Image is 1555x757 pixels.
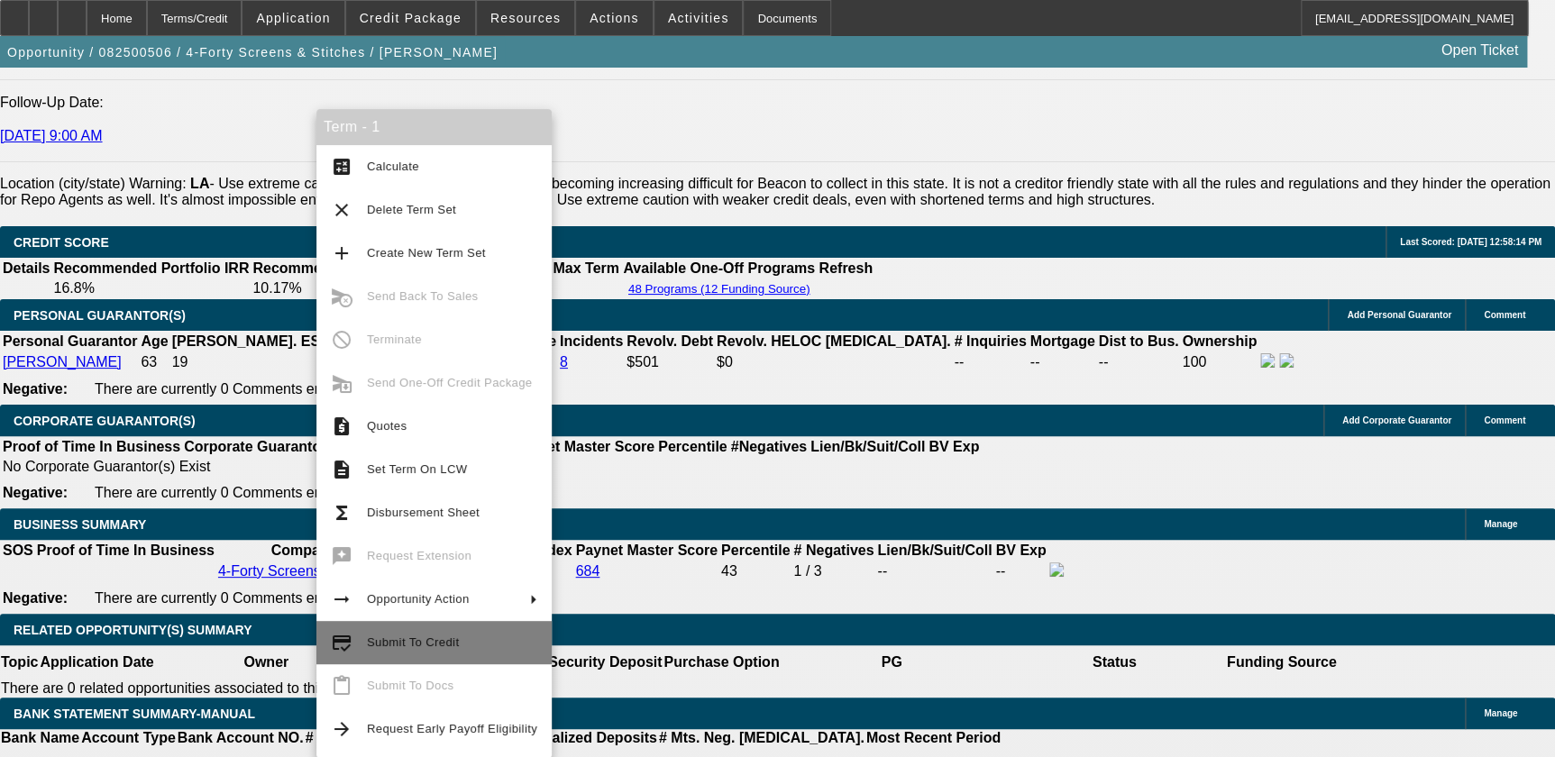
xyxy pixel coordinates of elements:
b: # Inquiries [954,333,1026,349]
th: Most Recent Period [865,729,1002,747]
span: There are currently 0 Comments entered on this opportunity [95,590,477,606]
button: 48 Programs (12 Funding Source) [623,281,816,296]
button: Actions [576,1,653,35]
mat-icon: arrow_forward [331,718,352,740]
span: Activities [668,11,729,25]
th: Bank Account NO. [177,729,305,747]
span: Disbursement Sheet [367,506,480,519]
span: Calculate [367,160,419,173]
td: -- [1098,352,1180,372]
th: PG [780,645,1002,679]
td: 100 [1181,352,1258,372]
b: Paynet Master Score [576,543,718,558]
b: Negative: [3,381,68,397]
th: Refresh [818,260,874,278]
b: Revolv. HELOC [MEDICAL_DATA]. [717,333,951,349]
b: Dist to Bus. [1099,333,1179,349]
b: Lien/Bk/Suit/Coll [810,439,925,454]
span: Manage [1484,519,1517,529]
span: Set Term On LCW [367,462,467,476]
b: Corporate Guarantor [184,439,326,454]
th: Proof of Time In Business [36,542,215,560]
mat-icon: credit_score [331,632,352,653]
mat-icon: arrow_right_alt [331,588,352,610]
span: Last Scored: [DATE] 12:58:14 PM [1400,237,1541,247]
button: Activities [654,1,743,35]
span: Add Personal Guarantor [1347,310,1451,320]
span: Application [256,11,330,25]
b: LA [190,176,209,191]
a: 8 [560,354,568,369]
mat-icon: calculate [331,156,352,178]
td: 19 [171,352,330,372]
b: Paynet Master Score [513,439,654,454]
th: Funding Source [1226,645,1338,679]
button: Resources [477,1,574,35]
span: Comment [1484,415,1525,425]
button: Credit Package [346,1,475,35]
div: Term - 1 [316,109,552,145]
mat-icon: functions [331,502,352,524]
td: 63 [140,352,169,372]
td: $501 [626,352,714,372]
div: 1 / 3 [793,563,874,579]
span: PERSONAL GUARANTOR(S) [14,308,186,323]
b: Percentile [721,543,790,558]
td: -- [994,561,1047,581]
td: -- [876,561,992,581]
th: Owner [155,645,378,679]
span: Manage [1484,708,1517,718]
a: 4-Forty Screens & Stitches [218,563,389,579]
span: Credit Package [360,11,462,25]
b: #Negatives [731,439,808,454]
a: [PERSON_NAME] [3,354,122,369]
th: Account Type [80,729,177,747]
th: Purchase Option [663,645,780,679]
mat-icon: add [331,242,352,264]
button: Application [242,1,343,35]
b: Negative: [3,590,68,606]
img: facebook-icon.png [1049,562,1064,577]
b: Age [141,333,168,349]
th: Status [1003,645,1226,679]
th: # Mts. Neg. [MEDICAL_DATA]. [658,729,865,747]
td: 16.8% [52,279,250,297]
b: # Negatives [793,543,874,558]
b: BV Exp [995,543,1046,558]
span: Comment [1484,310,1525,320]
th: # Of Periods [305,729,391,747]
th: Proof of Time In Business [2,438,181,456]
mat-icon: clear [331,199,352,221]
b: [PERSON_NAME]. EST [172,333,329,349]
b: Percentile [658,439,727,454]
span: CREDIT SCORE [14,235,109,250]
span: Submit To Credit [367,635,459,649]
span: Delete Term Set [367,203,456,216]
b: Lien/Bk/Suit/Coll [877,543,992,558]
b: Vantage [501,333,556,349]
span: Actions [590,11,639,25]
th: Details [2,260,50,278]
mat-icon: description [331,459,352,480]
span: Request Early Payoff Eligibility [367,722,537,735]
span: CORPORATE GUARANTOR(S) [14,414,196,428]
td: No Corporate Guarantor(s) Exist [2,458,987,476]
th: SOS [2,542,34,560]
th: Available One-Off Programs [622,260,817,278]
td: 10.17% [252,279,443,297]
th: Annualized Deposits [514,729,657,747]
th: Recommended One Off IRR [252,260,443,278]
span: RELATED OPPORTUNITY(S) SUMMARY [14,623,252,637]
span: There are currently 0 Comments entered on this opportunity [95,381,477,397]
b: Incidents [560,333,623,349]
span: Opportunity Action [367,592,470,606]
b: Revolv. Debt [627,333,713,349]
span: BUSINESS SUMMARY [14,517,146,532]
b: Negative: [3,485,68,500]
div: 43 [721,563,790,579]
b: Ownership [1182,333,1257,349]
span: BANK STATEMENT SUMMARY-MANUAL [14,707,255,721]
a: Open Ticket [1434,35,1525,66]
img: facebook-icon.png [1260,353,1275,368]
b: Company [271,543,337,558]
